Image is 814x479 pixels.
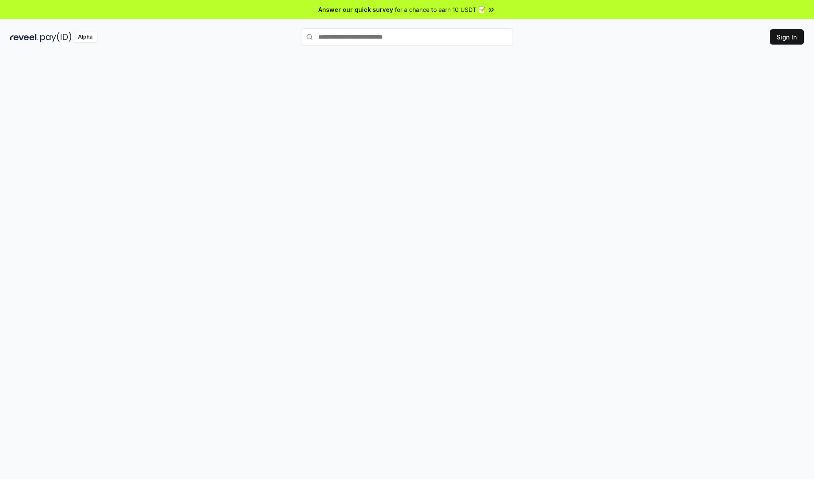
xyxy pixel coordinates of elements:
div: Alpha [73,32,97,42]
span: for a chance to earn 10 USDT 📝 [395,5,485,14]
img: reveel_dark [10,32,39,42]
button: Sign In [770,29,804,45]
img: pay_id [40,32,72,42]
span: Answer our quick survey [318,5,393,14]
